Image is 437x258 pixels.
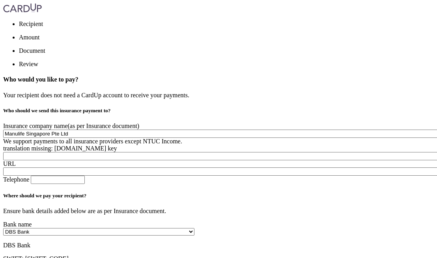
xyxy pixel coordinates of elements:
[3,3,42,13] img: CardUp
[3,176,29,183] label: Telephone
[3,221,32,228] label: Bank name
[3,160,15,167] label: URL
[3,123,139,129] span: Insurance company name(as per Insurance document)
[19,61,434,68] p: Review
[19,34,434,41] p: Amount
[19,20,434,28] p: Recipient
[3,193,434,199] h5: Where should we pay your recipient?
[3,76,434,83] h4: Who would you like to pay?
[3,145,117,152] label: translation missing: [DOMAIN_NAME] key
[3,208,434,215] p: Ensure bank details added below are as per Insurance document.
[3,92,434,99] div: Your recipient does not need a CardUp account to receive your payments.
[3,242,434,249] p: DBS Bank
[19,47,434,54] p: Document
[3,138,434,145] div: We support payments to all insurance providers except NTUC Income.
[3,108,434,114] h5: Who should we send this insurance payment to?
